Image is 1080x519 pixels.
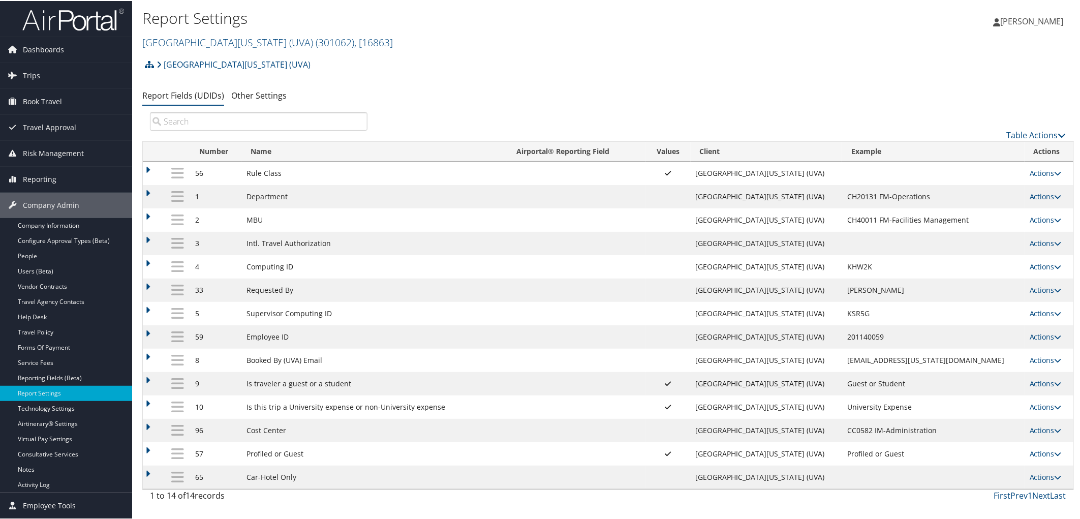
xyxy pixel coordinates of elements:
td: [GEOGRAPHIC_DATA][US_STATE] (UVA) [691,301,843,324]
span: Trips [23,62,40,87]
a: Other Settings [231,89,287,100]
td: MBU [241,207,507,231]
td: [GEOGRAPHIC_DATA][US_STATE] (UVA) [691,278,843,301]
td: University Expense [842,394,1025,418]
td: Supervisor Computing ID [241,301,507,324]
th: Actions [1025,141,1073,161]
td: Booked By (UVA) Email [241,348,507,371]
a: Last [1051,489,1066,500]
td: Guest or Student [842,371,1025,394]
div: 1 to 14 of records [150,489,367,506]
td: 2 [190,207,241,231]
a: Actions [1030,214,1062,224]
td: [GEOGRAPHIC_DATA][US_STATE] (UVA) [691,441,843,465]
td: [GEOGRAPHIC_DATA][US_STATE] (UVA) [691,465,843,488]
a: [GEOGRAPHIC_DATA][US_STATE] (UVA) [142,35,393,48]
td: Intl. Travel Authorization [241,231,507,254]
a: Actions [1030,167,1062,177]
a: Actions [1030,401,1062,411]
span: Company Admin [23,192,79,217]
td: 57 [190,441,241,465]
span: [PERSON_NAME] [1001,15,1064,26]
td: 59 [190,324,241,348]
td: Employee ID [241,324,507,348]
span: ( 301062 ) [316,35,354,48]
td: 8 [190,348,241,371]
td: CC0582 IM-Administration [842,418,1025,441]
td: 10 [190,394,241,418]
th: : activate to sort column descending [165,141,190,161]
td: 3 [190,231,241,254]
td: 1 [190,184,241,207]
td: [GEOGRAPHIC_DATA][US_STATE] (UVA) [691,324,843,348]
a: [GEOGRAPHIC_DATA][US_STATE] (UVA) [157,53,311,74]
a: Actions [1030,237,1062,247]
span: , [ 16863 ] [354,35,393,48]
a: Prev [1011,489,1028,500]
a: Actions [1030,261,1062,270]
a: Actions [1030,331,1062,341]
th: Airportal&reg; Reporting Field [507,141,645,161]
td: [GEOGRAPHIC_DATA][US_STATE] (UVA) [691,207,843,231]
span: Employee Tools [23,492,76,517]
a: Actions [1030,448,1062,457]
td: Is this trip a University expense or non-University expense [241,394,507,418]
td: [GEOGRAPHIC_DATA][US_STATE] (UVA) [691,184,843,207]
span: Reporting [23,166,56,191]
td: [GEOGRAPHIC_DATA][US_STATE] (UVA) [691,254,843,278]
td: Profiled or Guest [241,441,507,465]
a: Actions [1030,378,1062,387]
th: Values [646,141,691,161]
td: 65 [190,465,241,488]
a: 1 [1028,489,1033,500]
td: Rule Class [241,161,507,184]
td: CH40011 FM-Facilities Management [842,207,1025,231]
th: Number [190,141,241,161]
td: 4 [190,254,241,278]
a: Next [1033,489,1051,500]
td: [GEOGRAPHIC_DATA][US_STATE] (UVA) [691,394,843,418]
a: Actions [1030,308,1062,317]
td: KSR5G [842,301,1025,324]
a: Actions [1030,424,1062,434]
a: Actions [1030,191,1062,200]
td: Profiled or Guest [842,441,1025,465]
a: Actions [1030,471,1062,481]
td: [GEOGRAPHIC_DATA][US_STATE] (UVA) [691,418,843,441]
td: 201140059 [842,324,1025,348]
td: Is traveler a guest or a student [241,371,507,394]
td: [GEOGRAPHIC_DATA][US_STATE] (UVA) [691,348,843,371]
td: [GEOGRAPHIC_DATA][US_STATE] (UVA) [691,231,843,254]
td: [EMAIL_ADDRESS][US_STATE][DOMAIN_NAME] [842,348,1025,371]
td: KHW2K [842,254,1025,278]
td: [GEOGRAPHIC_DATA][US_STATE] (UVA) [691,161,843,184]
td: Car-Hotel Only [241,465,507,488]
td: 9 [190,371,241,394]
input: Search [150,111,367,130]
th: Client [691,141,843,161]
a: Actions [1030,354,1062,364]
td: Computing ID [241,254,507,278]
td: [PERSON_NAME] [842,278,1025,301]
td: [GEOGRAPHIC_DATA][US_STATE] (UVA) [691,371,843,394]
a: Actions [1030,284,1062,294]
th: Example [842,141,1025,161]
td: 5 [190,301,241,324]
a: Table Actions [1007,129,1066,140]
td: 33 [190,278,241,301]
span: Travel Approval [23,114,76,139]
span: Dashboards [23,36,64,62]
td: 96 [190,418,241,441]
a: Report Fields (UDIDs) [142,89,224,100]
img: airportal-logo.png [22,7,124,30]
span: 14 [186,489,195,500]
span: Book Travel [23,88,62,113]
a: [PERSON_NAME] [994,5,1074,36]
td: Department [241,184,507,207]
span: Risk Management [23,140,84,165]
th: Name [241,141,507,161]
td: CH20131 FM-Operations [842,184,1025,207]
td: Requested By [241,278,507,301]
td: Cost Center [241,418,507,441]
td: 56 [190,161,241,184]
